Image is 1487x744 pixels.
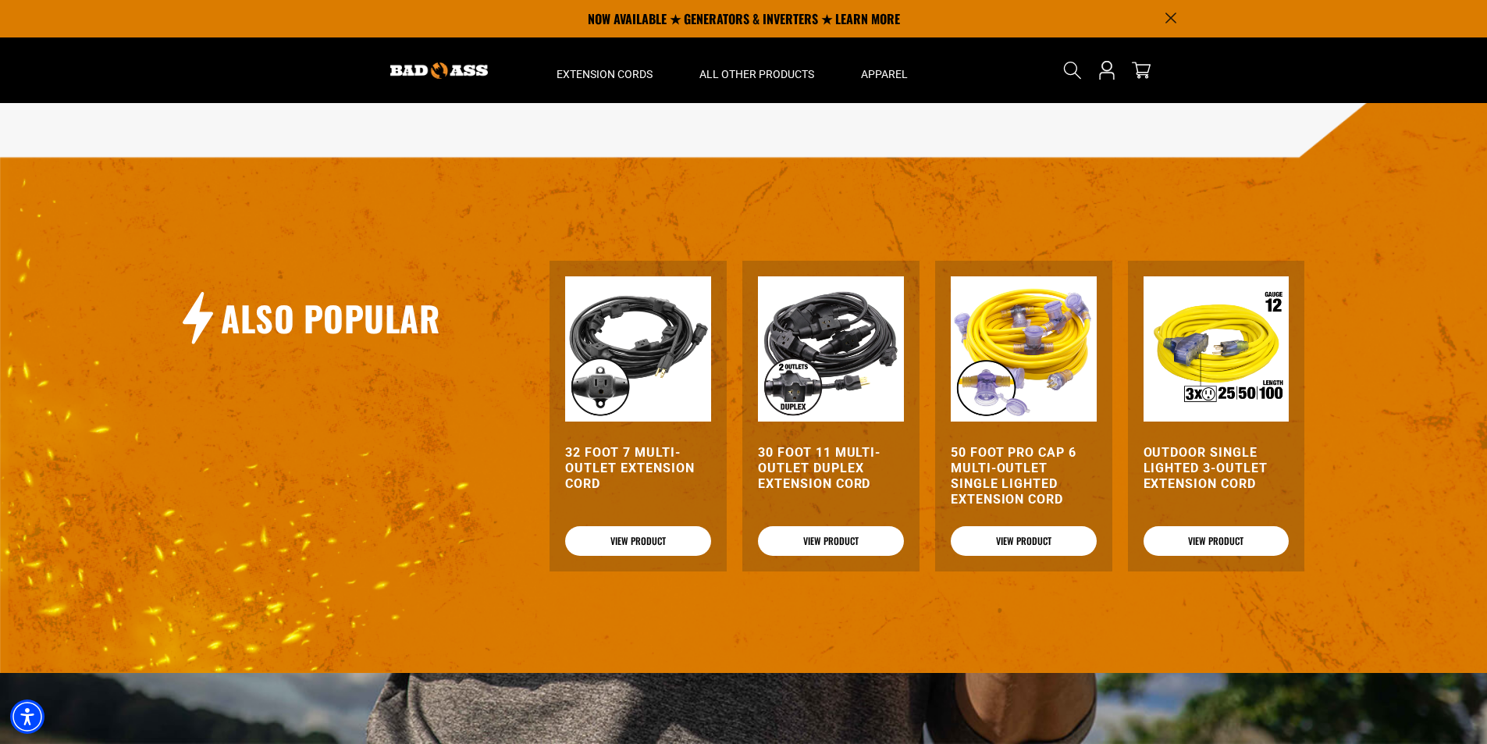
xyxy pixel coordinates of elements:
[1060,58,1085,83] summary: Search
[565,276,711,422] img: black
[533,37,676,103] summary: Extension Cords
[951,276,1097,422] img: yellow
[565,445,711,492] a: 32 Foot 7 Multi-Outlet Extension Cord
[758,445,904,492] a: 30 Foot 11 Multi-Outlet Duplex Extension Cord
[390,62,488,79] img: Bad Ass Extension Cords
[1129,61,1154,80] a: cart
[758,526,904,556] a: View Product
[1144,526,1290,556] a: View Product
[1094,37,1119,103] a: Open this option
[838,37,931,103] summary: Apparel
[1144,276,1290,422] img: Outdoor Single Lighted 3-Outlet Extension Cord
[951,445,1097,507] a: 50 Foot Pro Cap 6 Multi-Outlet Single Lighted Extension Cord
[676,37,838,103] summary: All Other Products
[951,526,1097,556] a: View Product
[557,67,653,81] span: Extension Cords
[221,296,439,340] h2: Also Popular
[1144,445,1290,492] a: Outdoor Single Lighted 3-Outlet Extension Cord
[565,526,711,556] a: View Product
[861,67,908,81] span: Apparel
[758,276,904,422] img: black
[10,700,44,734] div: Accessibility Menu
[699,67,814,81] span: All Other Products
